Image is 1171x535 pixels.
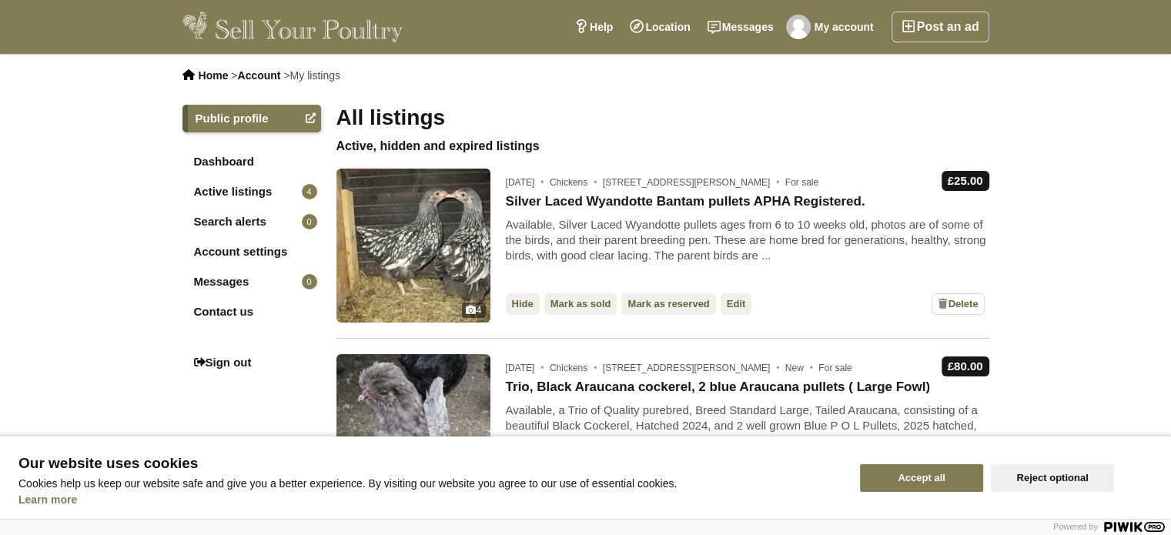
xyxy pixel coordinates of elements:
[199,69,229,82] a: Home
[231,69,280,82] li: >
[290,69,340,82] span: My listings
[462,303,485,318] div: 4
[621,12,698,42] a: Location
[506,380,930,395] a: Trio, Black Araucana cockerel, 2 blue Araucana pullets ( Large Fowl)
[892,12,989,42] a: Post an ad
[302,184,317,199] span: 4
[550,177,601,188] span: Chickens
[721,293,752,315] a: Edit
[699,12,782,42] a: Messages
[336,105,989,131] h1: All listings
[182,298,321,326] a: Contact us
[566,12,621,42] a: Help
[336,354,490,508] img: Trio, Black Araucana cockerel, 2 blue Araucana pullets ( Large Fowl)
[182,238,321,266] a: Account settings
[506,293,540,315] a: Hide
[1053,522,1098,531] span: Powered by
[18,456,841,471] span: Our website uses cookies
[302,214,317,229] span: 0
[506,194,865,209] a: Silver Laced Wyandotte Bantam pullets APHA Registered.
[506,403,989,449] div: Available, a Trio of Quality purebred, Breed Standard Large, Tailed Araucana, consisting of a bea...
[182,148,321,176] a: Dashboard
[336,139,989,153] h2: Active, hidden and expired listings
[182,105,321,132] a: Public profile
[182,178,321,206] a: Active listings4
[818,363,851,373] span: For sale
[991,464,1114,492] button: Reject optional
[182,349,321,376] a: Sign out
[336,354,490,508] a: Sold 3
[336,169,490,323] img: Silver Laced Wyandotte Bantam pullets APHA Registered.
[782,12,882,42] a: My account
[237,69,280,82] a: Account
[942,171,989,191] div: £25.00
[283,69,340,82] li: >
[603,363,783,373] span: [STREET_ADDRESS][PERSON_NAME]
[550,363,601,373] span: Chickens
[932,293,984,315] a: Delete
[544,293,617,315] a: Mark as sold
[182,208,321,236] a: Search alerts0
[506,177,547,188] span: [DATE]
[942,356,989,376] div: £80.00
[603,177,783,188] span: [STREET_ADDRESS][PERSON_NAME]
[18,477,841,490] p: Cookies help us keep our website safe and give you a better experience. By visiting our website y...
[506,363,547,373] span: [DATE]
[18,493,77,506] a: Learn more
[860,464,983,492] button: Accept all
[302,274,317,289] span: 0
[506,217,989,263] div: Available, Silver Laced Wyandotte pullets ages from 6 to 10 weeks old, photos are of some of the ...
[785,177,818,188] span: For sale
[336,169,490,323] a: 4
[786,15,811,39] img: Carol Connor
[785,363,816,373] span: New
[182,268,321,296] a: Messages0
[621,293,715,315] a: Mark as reserved
[182,12,403,42] img: Sell Your Poultry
